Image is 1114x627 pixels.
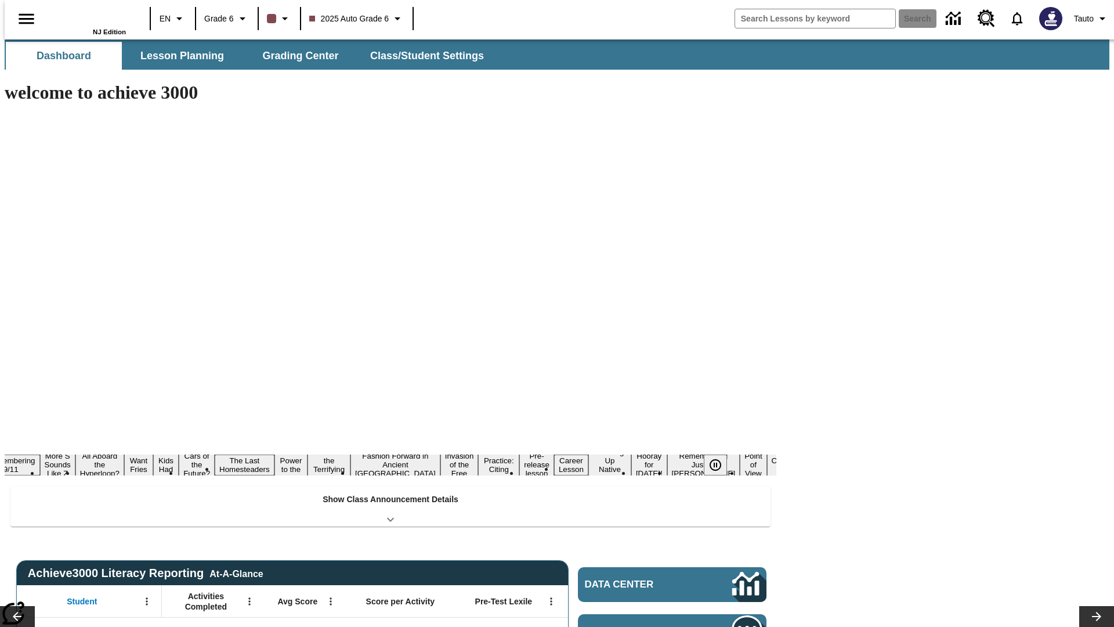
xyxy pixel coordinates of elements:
button: Open side menu [9,2,44,36]
button: Slide 9 Attack of the Terrifying Tomatoes [308,446,350,484]
button: Grading Center [243,42,359,70]
button: Slide 5 Dirty Jobs Kids Had To Do [153,437,179,493]
div: Show Class Announcement Details [10,487,771,527]
button: Slide 4 Do You Want Fries With That? [124,437,153,493]
button: Select a new avatar [1032,3,1069,34]
button: Slide 11 The Invasion of the Free CD [440,441,479,488]
span: Pre-Test Lexile [475,596,533,607]
button: Slide 14 Career Lesson [554,455,588,475]
button: Slide 6 Cars of the Future? [179,450,215,480]
span: Data Center [585,579,693,590]
button: Profile/Settings [1069,8,1114,29]
a: Data Center [939,3,971,35]
button: Slide 3 All Aboard the Hyperloop? [75,450,124,480]
p: Show Class Announcement Details [323,493,458,506]
span: Student [67,596,97,607]
button: Open Menu [241,593,258,610]
span: Tauto [1074,13,1094,25]
input: search field [735,9,895,28]
div: SubNavbar [5,39,1109,70]
a: Notifications [1002,3,1032,34]
button: Slide 15 Cooking Up Native Traditions [588,446,631,484]
span: NJ Edition [93,28,126,35]
button: Open Menu [138,593,155,610]
a: Home [50,5,126,28]
button: Slide 12 Mixed Practice: Citing Evidence [478,446,519,484]
button: Lesson carousel, Next [1079,606,1114,627]
button: Pause [704,455,727,475]
button: Slide 16 Hooray for Constitution Day! [631,450,667,480]
span: Score per Activity [366,596,435,607]
img: Avatar [1039,7,1062,30]
button: Slide 2 More S Sounds Like Z [40,450,75,480]
a: Resource Center, Will open in new tab [971,3,1002,34]
button: Class: 2025 Auto Grade 6, Select your class [305,8,410,29]
button: Slide 13 Pre-release lesson [519,450,554,480]
span: Class/Student Settings [370,49,484,63]
span: Activities Completed [168,591,244,612]
span: 2025 Auto Grade 6 [309,13,389,25]
div: SubNavbar [5,42,494,70]
button: Open Menu [322,593,339,610]
span: Avg Score [277,596,317,607]
button: Slide 10 Fashion Forward in Ancient Rome [350,450,440,480]
span: EN [160,13,171,25]
span: Achieve3000 Literacy Reporting [28,567,263,580]
button: Grade: Grade 6, Select a grade [200,8,254,29]
div: Pause [704,455,739,475]
button: Open Menu [542,593,560,610]
a: Data Center [578,567,766,602]
span: Grade 6 [204,13,234,25]
span: Dashboard [37,49,91,63]
button: Slide 18 Point of View [740,450,766,480]
button: Slide 8 Solar Power to the People [274,446,308,484]
button: Class color is dark brown. Change class color [262,8,296,29]
div: Home [50,4,126,35]
span: Lesson Planning [140,49,224,63]
button: Language: EN, Select a language [154,8,191,29]
button: Slide 7 The Last Homesteaders [215,455,274,475]
button: Dashboard [6,42,122,70]
button: Slide 17 Remembering Justice O'Connor [667,450,740,480]
button: Lesson Planning [124,42,240,70]
button: Slide 19 The Constitution's Balancing Act [767,446,823,484]
span: Grading Center [262,49,338,63]
button: Class/Student Settings [361,42,493,70]
h1: welcome to achieve 3000 [5,82,776,103]
div: At-A-Glance [209,567,263,579]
